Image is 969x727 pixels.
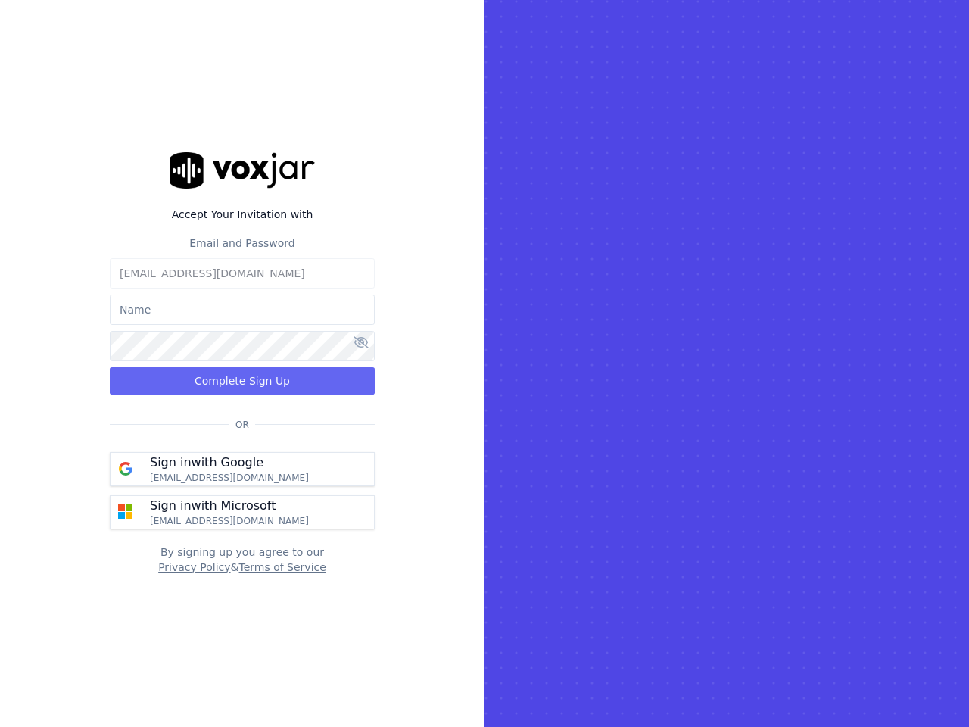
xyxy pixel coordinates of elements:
[110,495,375,529] button: Sign inwith Microsoft [EMAIL_ADDRESS][DOMAIN_NAME]
[229,419,255,431] span: Or
[158,560,230,575] button: Privacy Policy
[110,295,375,325] input: Name
[110,258,375,289] input: Email
[111,454,141,484] img: google Sign in button
[110,452,375,486] button: Sign inwith Google [EMAIL_ADDRESS][DOMAIN_NAME]
[111,497,141,527] img: microsoft Sign in button
[110,544,375,575] div: By signing up you agree to our &
[110,367,375,395] button: Complete Sign Up
[150,497,276,515] p: Sign in with Microsoft
[150,472,309,484] p: [EMAIL_ADDRESS][DOMAIN_NAME]
[238,560,326,575] button: Terms of Service
[110,207,375,222] label: Accept Your Invitation with
[150,454,263,472] p: Sign in with Google
[189,237,294,249] label: Email and Password
[170,152,315,188] img: logo
[150,515,309,527] p: [EMAIL_ADDRESS][DOMAIN_NAME]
